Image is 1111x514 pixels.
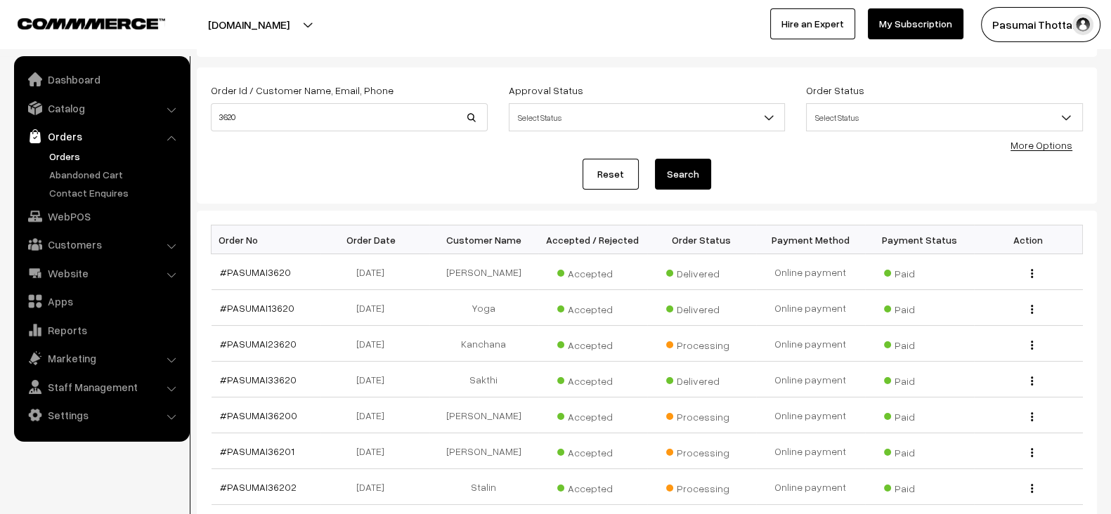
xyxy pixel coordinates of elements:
td: Online payment [756,469,865,505]
th: Payment Method [756,225,865,254]
th: Order Status [647,225,756,254]
button: Search [655,159,711,190]
th: Order No [212,225,320,254]
td: [PERSON_NAME] [429,254,538,290]
td: [DATE] [320,254,429,290]
a: Catalog [18,95,185,121]
a: Staff Management [18,374,185,400]
td: Kanchana [429,326,538,362]
td: Stalin [429,469,538,505]
img: user [1072,14,1093,35]
td: [DATE] [320,326,429,362]
a: Settings [18,402,185,428]
span: Accepted [557,298,628,317]
img: Menu [1031,376,1033,385]
a: Marketing [18,345,185,371]
a: Contact Enquires [46,185,185,200]
a: Reports [18,317,185,343]
a: Apps [18,289,185,314]
a: Orders [18,124,185,149]
td: Yoga [429,290,538,326]
td: [DATE] [320,433,429,469]
span: Accepted [557,477,628,496]
a: Website [18,261,185,286]
td: Online payment [756,326,865,362]
a: Customers [18,232,185,257]
a: Reset [583,159,639,190]
a: #PASUMAI13620 [220,302,294,314]
img: Menu [1031,412,1033,421]
label: Order Status [806,83,864,98]
span: Select Status [807,105,1082,130]
span: Delivered [666,263,736,281]
label: Order Id / Customer Name, Email, Phone [211,83,394,98]
span: Processing [666,442,736,460]
a: My Subscription [868,8,963,39]
img: Menu [1031,341,1033,350]
span: Accepted [557,263,628,281]
span: Paid [884,298,954,317]
a: #PASUMAI23620 [220,338,297,350]
button: [DOMAIN_NAME] [159,7,339,42]
span: Processing [666,406,736,424]
td: Online payment [756,397,865,433]
td: [PERSON_NAME] [429,433,538,469]
a: Orders [46,149,185,164]
td: Online payment [756,290,865,326]
a: WebPOS [18,204,185,229]
th: Action [974,225,1083,254]
img: Menu [1031,448,1033,457]
img: Menu [1031,269,1033,278]
a: More Options [1011,139,1072,151]
a: #PASUMAI36202 [220,481,297,493]
span: Paid [884,406,954,424]
span: Delivered [666,370,736,388]
td: [DATE] [320,397,429,433]
span: Accepted [557,370,628,388]
span: Paid [884,442,954,460]
span: Accepted [557,442,628,460]
a: COMMMERCE [18,14,141,31]
span: Accepted [557,334,628,352]
a: Hire an Expert [770,8,855,39]
td: [PERSON_NAME] [429,397,538,433]
label: Approval Status [509,83,583,98]
td: [DATE] [320,362,429,397]
td: [DATE] [320,469,429,505]
td: Online payment [756,362,865,397]
th: Accepted / Rejected [538,225,647,254]
a: Dashboard [18,67,185,92]
a: #PASUMAI36201 [220,445,294,457]
th: Order Date [320,225,429,254]
span: Select Status [806,103,1083,131]
span: Processing [666,334,736,352]
span: Select Status [509,105,785,130]
td: Online payment [756,254,865,290]
span: Paid [884,334,954,352]
span: Processing [666,477,736,496]
td: [DATE] [320,290,429,326]
th: Payment Status [865,225,974,254]
span: Paid [884,370,954,388]
span: Paid [884,477,954,496]
img: Menu [1031,484,1033,493]
td: Online payment [756,433,865,469]
a: Abandoned Cart [46,167,185,182]
span: Delivered [666,298,736,317]
button: Pasumai Thotta… [981,7,1100,42]
span: Select Status [509,103,786,131]
a: #PASUMAI36200 [220,409,297,421]
td: Sakthi [429,362,538,397]
span: Paid [884,263,954,281]
input: Order Id / Customer Name / Customer Email / Customer Phone [211,103,488,131]
th: Customer Name [429,225,538,254]
a: #PASUMAI33620 [220,374,297,385]
a: #PASUMAI3620 [220,266,291,278]
img: Menu [1031,305,1033,314]
img: COMMMERCE [18,18,165,29]
span: Accepted [557,406,628,424]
